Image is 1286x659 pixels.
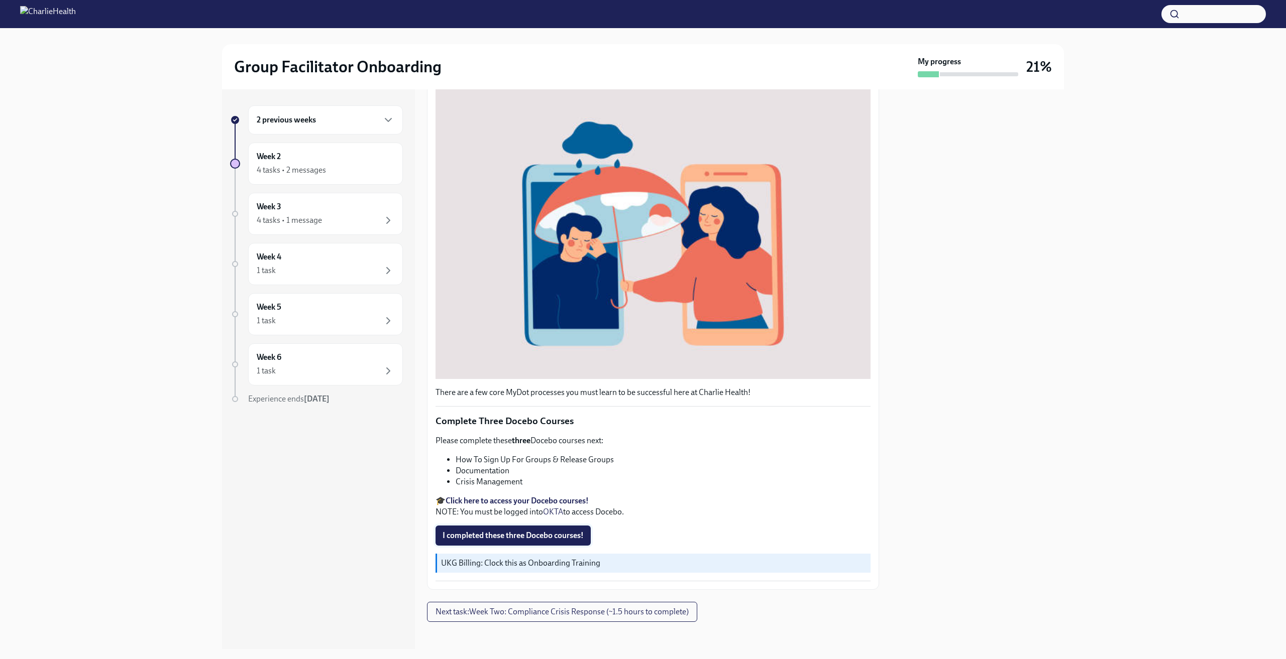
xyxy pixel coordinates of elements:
[257,302,281,313] h6: Week 5
[304,394,330,404] strong: [DATE]
[543,507,563,516] a: OKTA
[257,215,322,226] div: 4 tasks • 1 message
[436,415,871,428] p: Complete Three Docebo Courses
[436,387,871,398] p: There are a few core MyDot processes you must learn to be successful here at Charlie Health!
[230,193,403,235] a: Week 34 tasks • 1 message
[257,251,281,262] h6: Week 4
[456,454,871,465] li: How To Sign Up For Groups & Release Groups
[446,496,589,505] a: Click here to access your Docebo courses!
[248,105,403,135] div: 2 previous weeks
[20,6,76,22] img: CharlieHealth
[436,89,871,378] button: Zoom image
[230,343,403,385] a: Week 61 task
[230,143,403,185] a: Week 24 tasks • 2 messages
[257,201,281,212] h6: Week 3
[436,607,689,617] span: Next task : Week Two: Compliance Crisis Response (~1.5 hours to complete)
[441,558,867,569] p: UKG Billing: Clock this as Onboarding Training
[436,495,871,517] p: 🎓 NOTE: You must be logged into to access Docebo.
[257,114,316,125] h6: 2 previous weeks
[257,151,281,162] h6: Week 2
[257,165,326,176] div: 4 tasks • 2 messages
[257,265,276,276] div: 1 task
[257,365,276,376] div: 1 task
[230,293,403,335] a: Week 51 task
[230,243,403,285] a: Week 41 task
[456,476,871,487] li: Crisis Management
[257,352,281,363] h6: Week 6
[427,602,697,622] button: Next task:Week Two: Compliance Crisis Response (~1.5 hours to complete)
[436,525,591,546] button: I completed these three Docebo courses!
[512,436,530,445] strong: three
[234,57,442,77] h2: Group Facilitator Onboarding
[436,435,871,446] p: Please complete these Docebo courses next:
[918,56,961,67] strong: My progress
[1026,58,1052,76] h3: 21%
[443,531,584,541] span: I completed these three Docebo courses!
[257,315,276,326] div: 1 task
[248,394,330,404] span: Experience ends
[456,465,871,476] li: Documentation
